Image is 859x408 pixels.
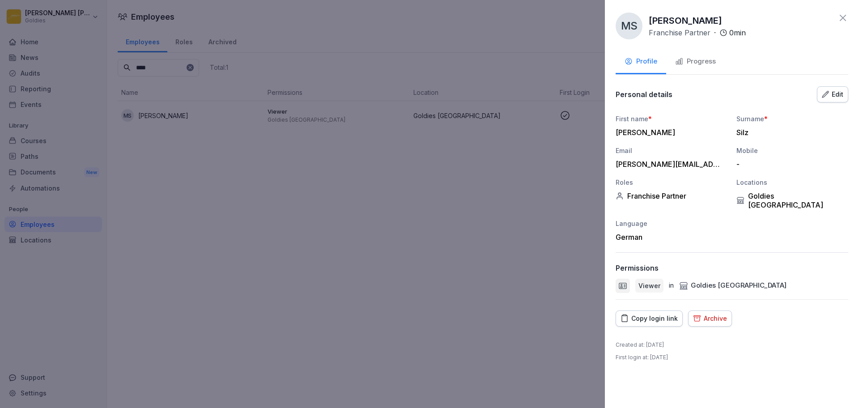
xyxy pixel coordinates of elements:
div: Mobile [736,146,848,155]
div: Edit [822,89,843,99]
button: Progress [666,50,725,74]
div: Franchise Partner [616,191,727,200]
div: German [616,233,727,242]
p: Franchise Partner [649,27,710,38]
p: Created at : [DATE] [616,341,664,349]
div: Profile [625,56,657,67]
p: First login at : [DATE] [616,353,668,361]
p: in [669,280,674,291]
p: 0 min [729,27,746,38]
button: Archive [688,310,732,327]
div: Archive [693,314,727,323]
p: Permissions [616,263,659,272]
div: [PERSON_NAME] [616,128,723,137]
div: First name [616,114,727,123]
div: Language [616,219,727,228]
p: Personal details [616,90,672,99]
div: Goldies [GEOGRAPHIC_DATA] [736,191,848,209]
div: Roles [616,178,727,187]
div: Email [616,146,727,155]
div: MS [616,13,642,39]
div: Silz [736,128,844,137]
div: Copy login link [621,314,678,323]
div: Progress [675,56,716,67]
button: Edit [817,86,848,102]
div: Locations [736,178,848,187]
div: Goldies [GEOGRAPHIC_DATA] [679,280,787,291]
button: Profile [616,50,666,74]
p: [PERSON_NAME] [649,14,722,27]
div: · [649,27,746,38]
div: - [736,160,844,169]
div: Surname [736,114,848,123]
div: [PERSON_NAME][EMAIL_ADDRESS][DOMAIN_NAME] [616,160,723,169]
p: Viewer [638,281,660,290]
button: Copy login link [616,310,683,327]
